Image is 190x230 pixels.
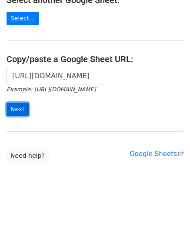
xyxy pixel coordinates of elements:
h4: Copy/paste a Google Sheet URL: [7,54,183,64]
small: Example: [URL][DOMAIN_NAME] [7,86,96,93]
a: Select... [7,12,39,25]
input: Paste your Google Sheet URL here [7,68,179,84]
input: Next [7,103,29,116]
a: Need help? [7,149,49,163]
a: Google Sheets [130,150,183,158]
